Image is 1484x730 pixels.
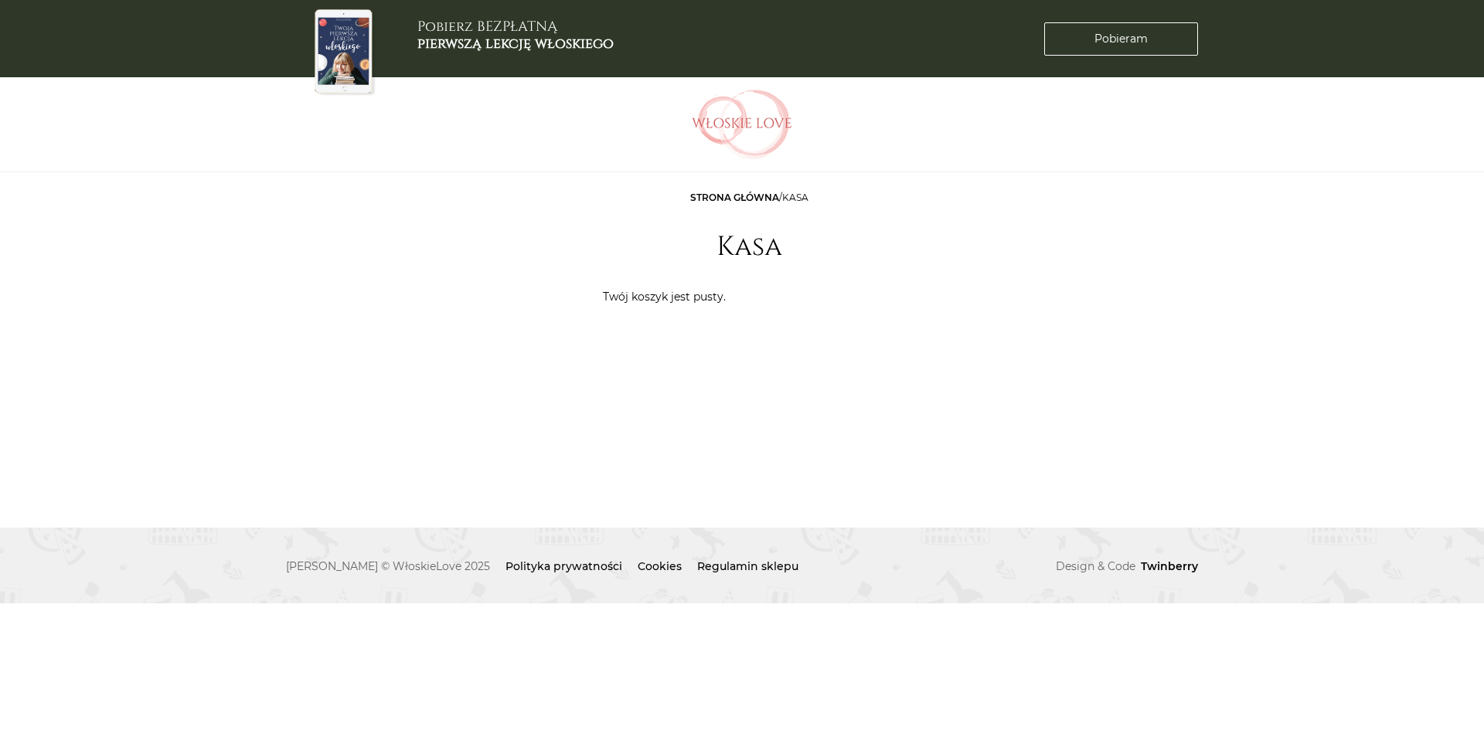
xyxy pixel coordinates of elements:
h3: Pobierz BEZPŁATNĄ [417,19,614,52]
a: Cookies [638,559,682,573]
a: Polityka prywatności [505,559,622,573]
a: Strona główna [690,192,779,203]
span: Pobieram [1094,31,1148,47]
span: / [690,192,808,203]
span: Kasa [782,192,808,203]
h1: Kasa [716,231,782,263]
a: Pobieram [1044,22,1198,56]
img: Włoskielove [692,90,792,159]
span: Twój koszyk jest pusty. [603,290,726,304]
a: Twinberry [1135,559,1198,573]
a: Regulamin sklepu [697,559,798,573]
span: [PERSON_NAME] © WłoskieLove 2025 [286,559,490,575]
p: Design & Code [982,559,1198,575]
b: pierwszą lekcję włoskiego [417,34,614,53]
